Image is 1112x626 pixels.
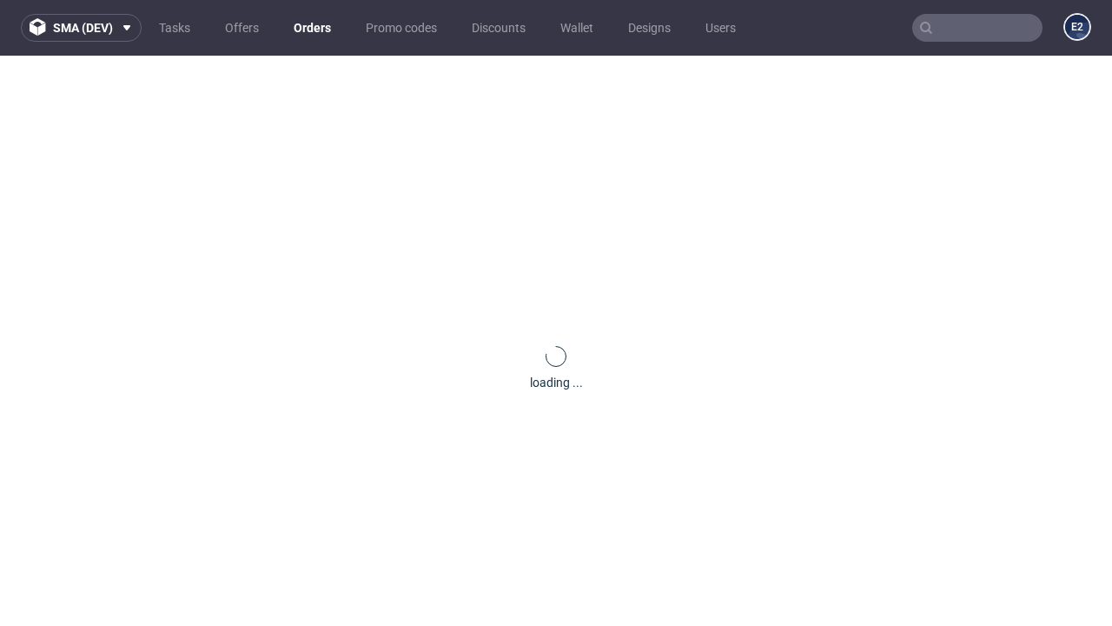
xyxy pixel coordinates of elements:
[461,14,536,42] a: Discounts
[53,22,113,34] span: sma (dev)
[215,14,269,42] a: Offers
[1065,15,1089,39] figcaption: e2
[21,14,142,42] button: sma (dev)
[530,374,583,391] div: loading ...
[355,14,447,42] a: Promo codes
[618,14,681,42] a: Designs
[550,14,604,42] a: Wallet
[695,14,746,42] a: Users
[149,14,201,42] a: Tasks
[283,14,341,42] a: Orders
